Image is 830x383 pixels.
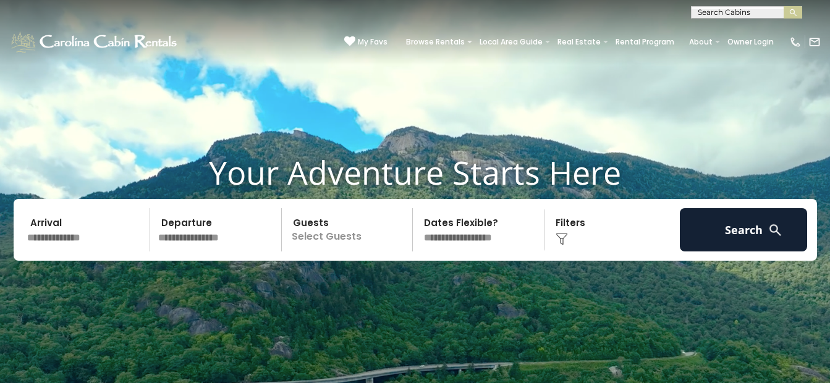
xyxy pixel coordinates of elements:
[551,33,607,51] a: Real Estate
[609,33,680,51] a: Rental Program
[680,208,808,251] button: Search
[9,153,821,192] h1: Your Adventure Starts Here
[789,36,802,48] img: phone-regular-white.png
[808,36,821,48] img: mail-regular-white.png
[344,36,387,48] a: My Favs
[358,36,387,48] span: My Favs
[9,30,180,54] img: White-1-1-2.png
[400,33,471,51] a: Browse Rentals
[768,222,783,238] img: search-regular-white.png
[683,33,719,51] a: About
[556,233,568,245] img: filter--v1.png
[721,33,780,51] a: Owner Login
[286,208,413,251] p: Select Guests
[473,33,549,51] a: Local Area Guide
